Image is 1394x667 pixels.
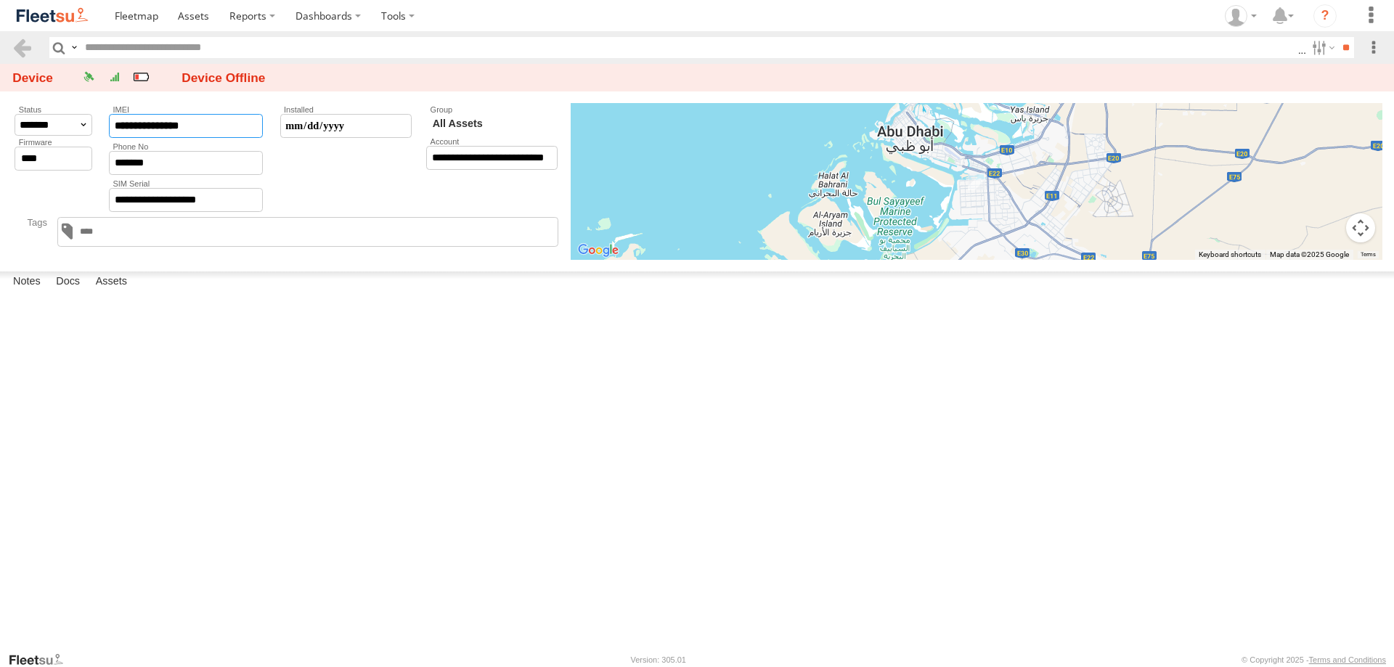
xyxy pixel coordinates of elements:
[1220,5,1262,27] div: Muhammad Babar Raza
[6,271,48,292] label: Notes
[428,115,558,133] span: All Assets
[1313,4,1337,28] i: ?
[8,652,75,667] a: Visit our Website
[574,241,622,260] img: Google
[68,37,80,58] label: Search Query
[89,271,134,292] label: Assets
[1199,250,1261,260] button: Keyboard shortcuts
[12,37,33,58] a: Back to previous Page
[426,137,558,146] label: Account
[109,105,263,114] label: IMEI
[1306,37,1337,58] label: Search Filter Options
[1346,213,1375,242] button: Map camera controls
[109,179,263,188] label: SIM Serial
[1242,655,1386,664] div: © Copyright 2025 -
[1270,250,1349,258] span: Map data ©2025 Google
[129,68,152,86] div: 3.8
[109,142,263,151] label: Phone No
[1309,655,1386,664] a: Terms and Conditions
[1361,252,1376,258] a: Terms
[15,6,90,25] img: fleetsu-logo-horizontal.svg
[15,105,92,114] label: Status
[631,655,686,664] div: Version: 305.01
[426,105,558,114] label: Group
[49,271,87,292] label: Docs
[103,68,126,86] div: 4
[15,138,92,147] label: Firmware
[574,241,622,260] a: Open this area in Google Maps (opens a new window)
